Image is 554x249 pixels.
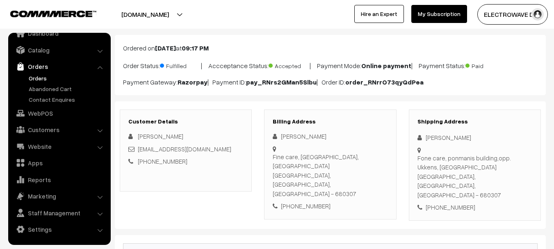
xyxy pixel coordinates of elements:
b: [DATE] [155,44,176,52]
a: Customers [10,122,108,137]
a: My Subscription [411,5,467,23]
h3: Billing Address [273,118,388,125]
img: user [531,8,544,21]
a: Hire an Expert [354,5,404,23]
div: [PHONE_NUMBER] [273,201,388,211]
p: Payment Gateway: | Payment ID: | Order ID: [123,77,538,87]
a: COMMMERCE [10,8,82,18]
span: Fulfilled [160,59,201,70]
a: Settings [10,222,108,237]
span: Accepted [269,59,310,70]
a: [PHONE_NUMBER] [138,158,187,165]
div: [PHONE_NUMBER] [417,203,532,212]
a: Orders [10,59,108,74]
button: [DOMAIN_NAME] [93,4,198,25]
a: Catalog [10,43,108,57]
a: Contact Enquires [27,95,108,104]
b: Online payment [361,62,411,70]
b: Razorpay [178,78,207,86]
p: Ordered on at [123,43,538,53]
img: COMMMERCE [10,11,96,17]
a: Apps [10,155,108,170]
a: Dashboard [10,26,108,41]
span: Paid [465,59,506,70]
a: Orders [27,74,108,82]
button: ELECTROWAVE DE… [477,4,548,25]
span: [PERSON_NAME] [138,132,183,140]
div: Fine care, [GEOGRAPHIC_DATA], [GEOGRAPHIC_DATA] [GEOGRAPHIC_DATA], [GEOGRAPHIC_DATA], [GEOGRAPHIC... [273,152,388,199]
div: [PERSON_NAME] [273,132,388,141]
b: pay_RNrs2GMan5Slbu [246,78,317,86]
a: Marketing [10,189,108,203]
p: Order Status: | Accceptance Status: | Payment Mode: | Payment Status: [123,59,538,71]
h3: Customer Details [128,118,243,125]
b: 09:17 PM [182,44,209,52]
div: Fone care, ponmanis building,opp. Ukkens, [GEOGRAPHIC_DATA] [GEOGRAPHIC_DATA], [GEOGRAPHIC_DATA],... [417,153,532,200]
a: Website [10,139,108,154]
b: order_RNrrO73qyQdPea [345,78,424,86]
a: Staff Management [10,206,108,220]
a: [EMAIL_ADDRESS][DOMAIN_NAME] [138,145,231,153]
a: Reports [10,172,108,187]
h3: Shipping Address [417,118,532,125]
div: [PERSON_NAME] [417,133,532,142]
a: Abandoned Cart [27,85,108,93]
a: WebPOS [10,106,108,121]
